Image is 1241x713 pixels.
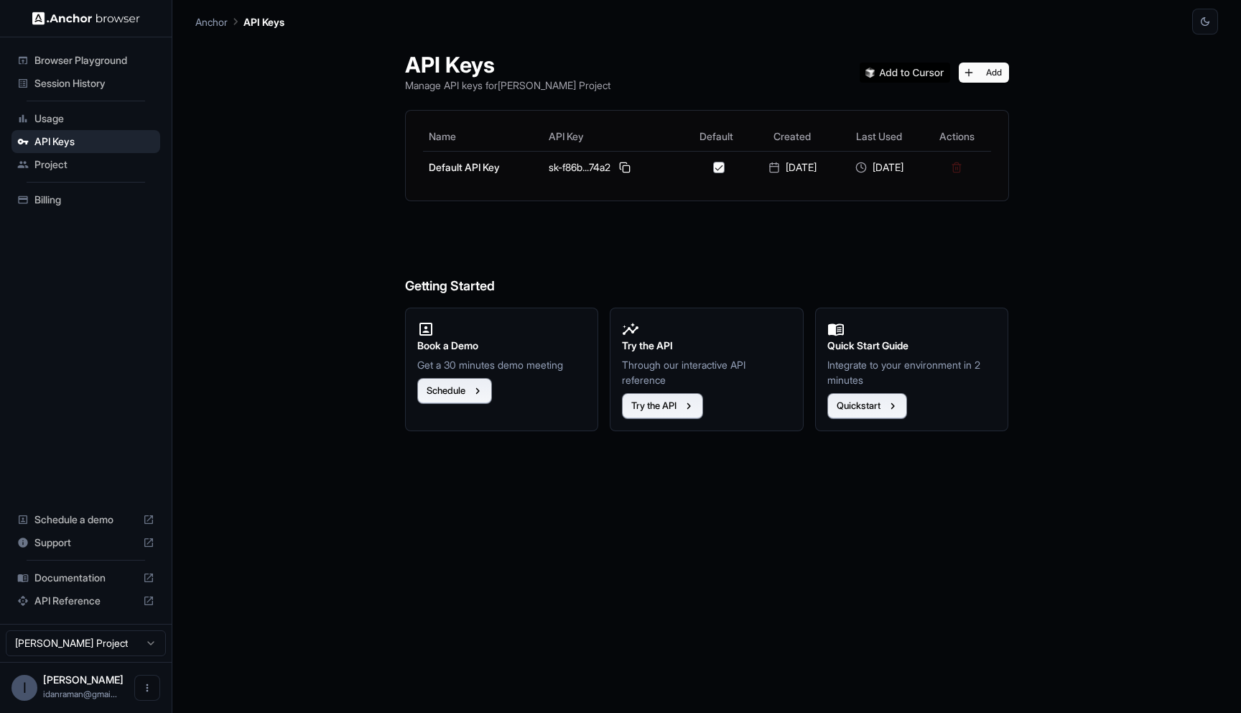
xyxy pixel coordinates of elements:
span: Idan Raman [43,673,124,686]
p: Integrate to your environment in 2 minutes [827,357,997,387]
h6: Getting Started [405,218,1009,297]
p: API Keys [243,14,284,29]
img: Add anchorbrowser MCP server to Cursor [860,63,950,83]
td: Default API Key [423,151,544,183]
h2: Book a Demo [417,338,587,354]
img: Anchor Logo [32,11,140,25]
div: [DATE] [755,160,830,175]
div: Documentation [11,566,160,589]
p: Anchor [195,14,228,29]
span: Project [34,157,154,172]
div: Project [11,153,160,176]
div: Browser Playground [11,49,160,72]
p: Manage API keys for [PERSON_NAME] Project [405,78,610,93]
div: Usage [11,107,160,130]
nav: breadcrumb [195,14,284,29]
div: Support [11,531,160,554]
p: Through our interactive API reference [622,357,791,387]
button: Copy API key [616,159,633,176]
span: Session History [34,76,154,91]
th: API Key [543,122,683,151]
div: [DATE] [842,160,917,175]
button: Quickstart [827,393,907,419]
button: Add [959,63,1009,83]
span: idanraman@gmail.com [43,689,117,699]
th: Last Used [836,122,923,151]
span: API Keys [34,134,154,149]
div: Session History [11,72,160,95]
button: Schedule [417,378,492,404]
div: Schedule a demo [11,508,160,531]
th: Name [423,122,544,151]
th: Created [749,122,836,151]
h1: API Keys [405,52,610,78]
span: Documentation [34,571,137,585]
span: Support [34,535,137,550]
p: Get a 30 minutes demo meeting [417,357,587,372]
th: Actions [923,122,991,151]
button: Try the API [622,393,703,419]
div: API Keys [11,130,160,153]
button: Open menu [134,675,160,701]
th: Default [683,122,749,151]
h2: Try the API [622,338,791,354]
span: API Reference [34,594,137,608]
div: Billing [11,188,160,211]
h2: Quick Start Guide [827,338,997,354]
span: Browser Playground [34,53,154,68]
div: API Reference [11,589,160,612]
span: Schedule a demo [34,512,137,527]
span: Usage [34,111,154,126]
div: sk-f86b...74a2 [549,159,677,176]
div: I [11,675,37,701]
span: Billing [34,193,154,207]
